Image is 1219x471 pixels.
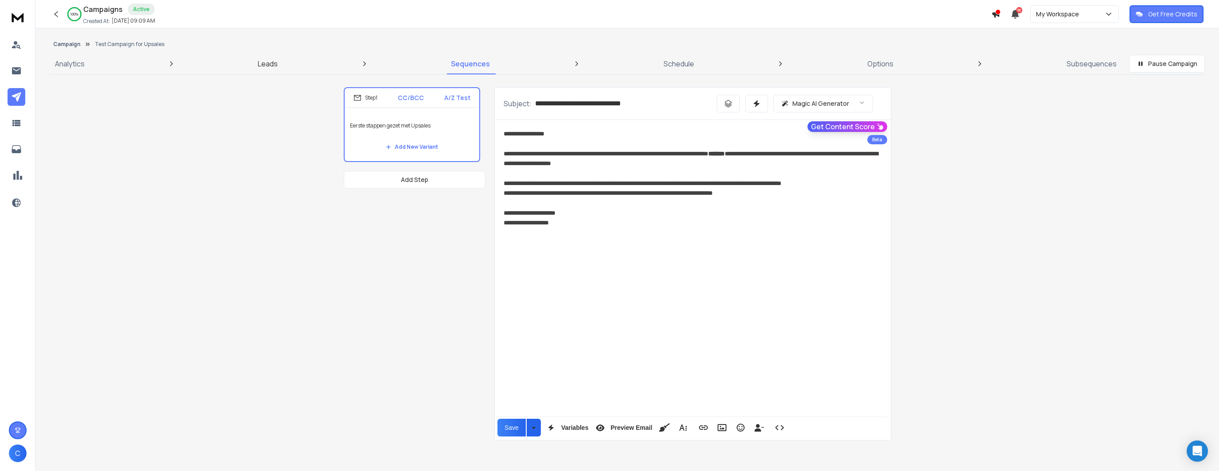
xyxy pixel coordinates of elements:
button: Campaign [53,41,81,48]
a: Options [862,53,899,74]
a: Schedule [658,53,699,74]
div: Step 1 [353,94,377,102]
button: Add New Variant [379,138,445,156]
p: Subsequences [1067,58,1117,69]
p: A/Z Test [444,93,470,102]
div: Active [128,4,155,15]
a: Leads [252,53,283,74]
span: 50 [1016,7,1022,13]
button: Insert Image (Ctrl+P) [714,419,730,436]
p: Magic AI Generator [792,99,849,108]
p: 100 % [70,12,78,17]
p: Created At: [83,18,110,25]
button: C [9,444,27,462]
a: Analytics [50,53,90,74]
p: Schedule [664,58,694,69]
button: More Text [675,419,691,436]
button: Magic AI Generator [773,95,873,112]
p: Eerste stappen gezet met Upsales [350,113,474,138]
p: Leads [258,58,278,69]
button: Emoticons [732,419,749,436]
p: Get Free Credits [1148,10,1197,19]
p: CC/BCC [398,93,424,102]
a: Subsequences [1061,53,1122,74]
button: Get Free Credits [1130,5,1203,23]
p: Test Campaign for Upsales [95,41,164,48]
button: Add Step [344,171,485,189]
button: Preview Email [592,419,654,436]
button: Clean HTML [656,419,673,436]
button: Insert Link (Ctrl+K) [695,419,712,436]
p: Sequences [451,58,490,69]
button: Save [497,419,526,436]
p: Analytics [55,58,85,69]
button: Code View [771,419,788,436]
span: Preview Email [609,424,654,432]
p: My Workspace [1036,10,1083,19]
p: Options [867,58,893,69]
div: Beta [867,135,887,144]
p: Subject: [504,98,532,109]
button: Get Content Score [807,121,887,132]
img: logo [9,9,27,25]
span: Variables [559,424,590,432]
div: Open Intercom Messenger [1187,440,1208,462]
a: Sequences [446,53,495,74]
button: Insert Unsubscribe Link [751,419,768,436]
p: [DATE] 09:09 AM [112,17,155,24]
h1: Campaigns [83,4,123,15]
button: Pause Campaign [1129,55,1205,73]
button: Variables [543,419,590,436]
li: Step1CC/BCCA/Z TestEerste stappen gezet met UpsalesAdd New Variant [344,87,480,162]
